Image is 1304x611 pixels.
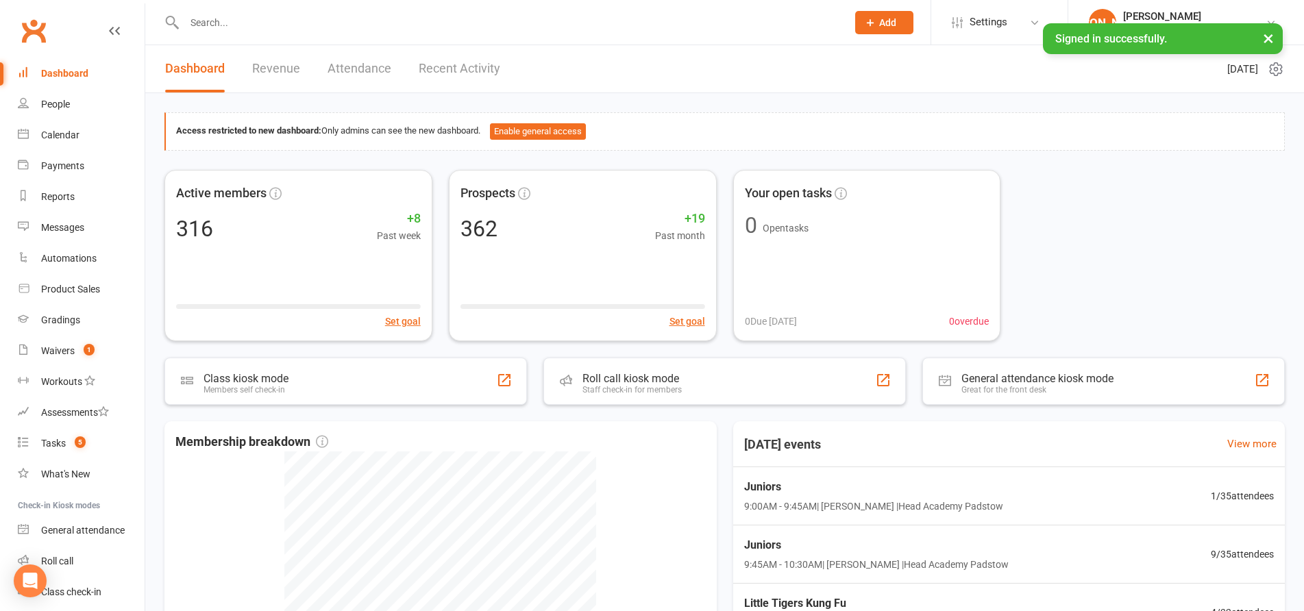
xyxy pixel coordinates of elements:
button: Set goal [669,314,705,329]
span: 5 [75,436,86,448]
a: Gradings [18,305,145,336]
div: What's New [41,469,90,479]
div: General attendance [41,525,125,536]
button: Add [855,11,913,34]
div: Payments [41,160,84,171]
a: Recent Activity [419,45,500,92]
div: [PERSON_NAME] [1123,10,1266,23]
button: × [1256,23,1281,53]
strong: Access restricted to new dashboard: [176,125,321,136]
div: Head Academy Kung Fu Padstow [1123,23,1266,35]
span: Signed in successfully. [1055,32,1167,45]
div: Tasks [41,438,66,449]
a: What's New [18,459,145,490]
span: +8 [377,209,421,229]
a: Workouts [18,366,145,397]
div: Product Sales [41,284,100,295]
a: View more [1227,436,1277,452]
div: General attendance kiosk mode [961,372,1114,385]
span: 9 / 35 attendees [1211,547,1274,562]
div: Roll call [41,556,73,566]
div: People [41,99,70,110]
a: Payments [18,151,145,182]
div: Calendar [41,129,79,140]
a: Messages [18,212,145,243]
input: Search... [180,13,837,32]
a: Automations [18,243,145,274]
span: 1 [84,344,95,356]
a: Calendar [18,120,145,151]
span: Active members [176,184,267,203]
div: 316 [176,218,213,240]
div: Open Intercom Messenger [14,564,47,597]
a: Revenue [252,45,300,92]
span: Past week [377,228,421,243]
span: Past month [655,228,705,243]
span: Your open tasks [745,184,832,203]
a: Dashboard [18,58,145,89]
div: 0 [745,214,757,236]
div: Messages [41,222,84,233]
a: General attendance kiosk mode [18,515,145,546]
div: Automations [41,253,97,264]
div: 362 [460,218,497,240]
div: Class kiosk mode [204,372,288,385]
span: Settings [970,7,1007,38]
div: Assessments [41,407,109,418]
span: 0 Due [DATE] [745,314,797,329]
div: Reports [41,191,75,202]
div: Class check-in [41,586,101,597]
a: Tasks 5 [18,428,145,459]
a: Dashboard [165,45,225,92]
a: Assessments [18,397,145,428]
span: Add [879,17,896,28]
a: Attendance [328,45,391,92]
div: Gradings [41,314,80,325]
div: Waivers [41,345,75,356]
a: People [18,89,145,120]
span: Open tasks [763,223,809,234]
button: Enable general access [490,123,586,140]
span: [DATE] [1227,61,1258,77]
div: Workouts [41,376,82,387]
a: Product Sales [18,274,145,305]
div: Only admins can see the new dashboard. [176,123,1274,140]
button: Set goal [385,314,421,329]
span: Juniors [744,536,1009,554]
a: Class kiosk mode [18,577,145,608]
div: Roll call kiosk mode [582,372,682,385]
a: Waivers 1 [18,336,145,366]
span: 9:45AM - 10:30AM | [PERSON_NAME] | Head Academy Padstow [744,557,1009,572]
h3: [DATE] events [733,432,832,457]
span: 1 / 35 attendees [1211,488,1274,503]
span: Prospects [460,184,515,203]
div: Great for the front desk [961,385,1114,395]
span: +19 [655,209,705,229]
div: Members self check-in [204,385,288,395]
a: Roll call [18,546,145,577]
div: Staff check-in for members [582,385,682,395]
span: 9:00AM - 9:45AM | [PERSON_NAME] | Head Academy Padstow [744,499,1003,514]
span: Juniors [744,478,1003,496]
div: Dashboard [41,68,88,79]
span: Membership breakdown [175,432,328,452]
a: Reports [18,182,145,212]
div: [PERSON_NAME] [1089,9,1116,36]
span: 0 overdue [949,314,989,329]
a: Clubworx [16,14,51,48]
